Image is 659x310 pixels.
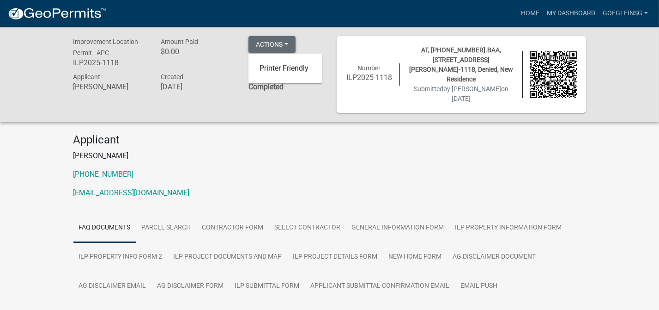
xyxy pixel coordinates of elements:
[450,213,568,243] a: ILP Property Information Form
[409,46,513,83] span: AT, [PHONE_NUMBER].BAA, [STREET_ADDRESS][PERSON_NAME]-1118, Denied, New Residence
[248,36,296,53] button: Actions
[73,272,152,301] a: Ag Disclaimer Email
[73,133,586,147] h4: Applicant
[530,51,577,99] img: QR code
[455,272,503,301] a: Email Push
[73,150,586,161] p: [PERSON_NAME]
[269,213,346,243] a: Select contractor
[73,38,139,56] span: Improvement Location Permit - APC
[248,57,322,80] a: Printer Friendly
[230,272,305,301] a: ILP Submittal Form
[161,73,183,81] span: Created
[73,73,101,81] span: Applicant
[73,170,134,179] a: [PHONE_NUMBER]
[73,82,147,91] h6: [PERSON_NAME]
[136,213,197,243] a: Parcel search
[197,213,269,243] a: Contractor Form
[383,242,447,272] a: New Home Form
[152,272,230,301] a: Ag Disclaimer Form
[248,82,284,91] strong: Completed
[73,242,168,272] a: ILP Property Info Form 2
[543,5,599,22] a: My Dashboard
[305,272,455,301] a: Applicant Submittal Confirmation Email
[73,188,190,197] a: [EMAIL_ADDRESS][DOMAIN_NAME]
[161,47,235,56] h6: $0.00
[288,242,383,272] a: ILP Project Details Form
[599,5,652,22] a: GoegleinSG
[517,5,543,22] a: Home
[161,38,198,45] span: Amount Paid
[357,64,381,72] span: Number
[346,73,393,82] h6: ILP2025-1118
[168,242,288,272] a: ILP Project Documents and Map
[73,213,136,243] a: FAQ Documents
[161,82,235,91] h6: [DATE]
[447,242,542,272] a: Ag Disclaimer Document
[346,213,450,243] a: General Information Form
[248,54,322,83] div: Actions
[414,85,508,102] span: Submitted on [DATE]
[73,58,147,67] h6: ILP2025-1118
[443,85,501,93] span: by [PERSON_NAME]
